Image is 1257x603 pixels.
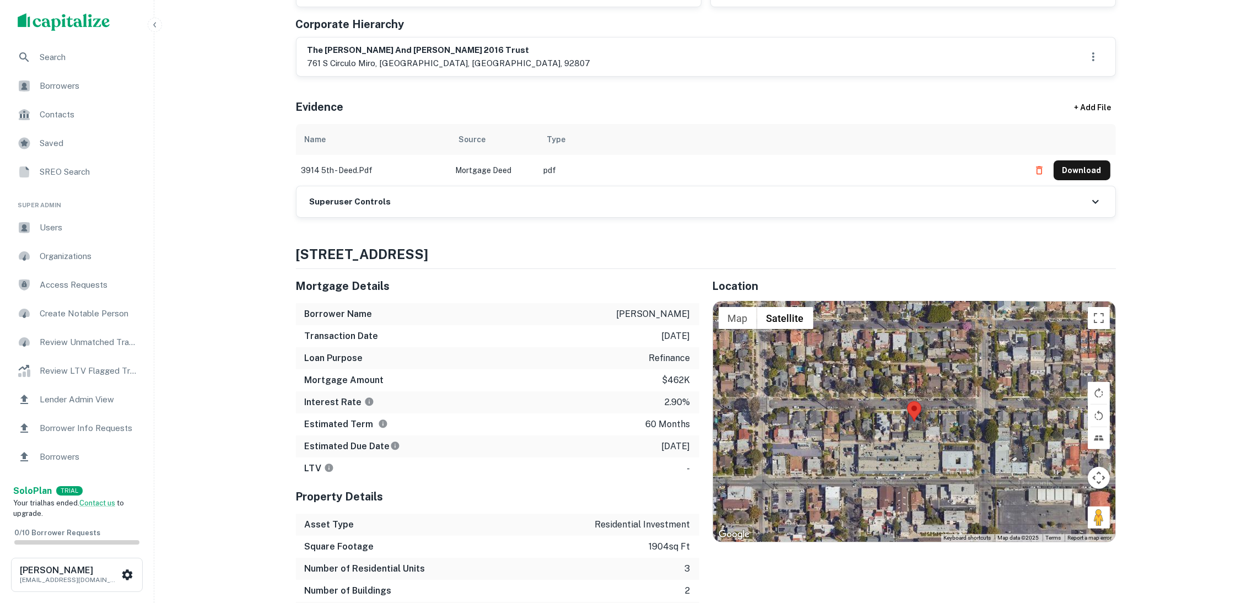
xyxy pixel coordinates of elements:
[18,13,110,31] img: capitalize-logo.png
[547,133,566,146] div: Type
[1029,161,1049,179] button: Delete file
[305,396,374,409] h6: Interest Rate
[459,133,486,146] div: Source
[40,165,138,179] span: SREO Search
[40,307,138,320] span: Create Notable Person
[305,418,388,431] h6: Estimated Term
[9,187,145,214] li: Super Admin
[9,214,145,241] a: Users
[40,108,138,121] span: Contacts
[20,575,119,585] p: [EMAIL_ADDRESS][DOMAIN_NAME]
[1054,98,1131,117] div: + Add File
[40,393,138,406] span: Lender Admin View
[307,44,591,57] h6: the [PERSON_NAME] and [PERSON_NAME] 2016 trust
[40,51,138,64] span: Search
[56,486,83,496] div: TRIAL
[450,155,538,186] td: Mortgage Deed
[665,396,690,409] p: 2.90%
[305,462,334,475] h6: LTV
[1202,515,1257,568] div: Chat Widget
[9,444,145,470] div: Borrowers
[13,499,124,518] span: Your trial has ended. to upgrade.
[685,562,690,575] p: 3
[305,540,374,553] h6: Square Footage
[9,272,145,298] a: Access Requests
[305,352,363,365] h6: Loan Purpose
[687,462,690,475] p: -
[1088,405,1110,427] button: Rotate map counterclockwise
[305,330,379,343] h6: Transaction Date
[9,243,145,270] a: Organizations
[296,16,404,33] h5: Corporate Hierarchy
[9,130,145,157] a: Saved
[9,358,145,384] a: Review LTV Flagged Transactions
[40,364,138,378] span: Review LTV Flagged Transactions
[9,101,145,128] a: Contacts
[296,99,344,115] h5: Evidence
[296,124,450,155] th: Name
[450,124,538,155] th: Source
[9,472,145,499] a: Email Testing
[305,133,326,146] div: Name
[9,44,145,71] a: Search
[40,221,138,234] span: Users
[686,584,690,597] p: 2
[1088,382,1110,404] button: Rotate map clockwise
[20,566,119,575] h6: [PERSON_NAME]
[310,196,391,208] h6: Superuser Controls
[9,415,145,442] a: Borrower Info Requests
[1088,507,1110,529] button: Drag Pegman onto the map to open Street View
[662,374,690,387] p: $462k
[40,336,138,349] span: Review Unmatched Transactions
[649,352,690,365] p: refinance
[1088,427,1110,449] button: Tilt map
[40,422,138,435] span: Borrower Info Requests
[40,79,138,93] span: Borrowers
[40,137,138,150] span: Saved
[1068,535,1112,541] a: Report a map error
[9,73,145,99] a: Borrowers
[324,463,334,473] svg: LTVs displayed on the website are for informational purposes only and may be reported incorrectly...
[296,488,699,505] h5: Property Details
[716,527,752,542] a: Open this area in Google Maps (opens a new window)
[538,155,1024,186] td: pdf
[296,244,1116,264] h4: [STREET_ADDRESS]
[595,518,690,531] p: residential investment
[1046,535,1061,541] a: Terms (opens in new tab)
[649,540,690,553] p: 1904 sq ft
[617,308,690,321] p: [PERSON_NAME]
[305,308,373,321] h6: Borrower Name
[40,250,138,263] span: Organizations
[9,329,145,356] a: Review Unmatched Transactions
[40,450,138,464] span: Borrowers
[1088,467,1110,489] button: Map camera controls
[9,386,145,413] a: Lender Admin View
[719,307,757,329] button: Show street map
[307,57,591,70] p: 761 s circulo miro, [GEOGRAPHIC_DATA], [GEOGRAPHIC_DATA], 92807
[296,155,450,186] td: 3914 5th - deed.pdf
[1088,307,1110,329] button: Toggle fullscreen view
[662,440,690,453] p: [DATE]
[757,307,813,329] button: Show satellite imagery
[9,300,145,327] a: Create Notable Person
[11,558,143,592] button: [PERSON_NAME][EMAIL_ADDRESS][DOMAIN_NAME]
[9,159,145,185] div: SREO Search
[13,484,52,498] a: SoloPlan
[378,419,388,429] svg: Term is based on a standard schedule for this type of loan.
[944,534,991,542] button: Keyboard shortcuts
[40,278,138,292] span: Access Requests
[662,330,690,343] p: [DATE]
[538,124,1024,155] th: Type
[14,529,100,537] span: 0 / 10 Borrower Requests
[13,486,52,496] strong: Solo Plan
